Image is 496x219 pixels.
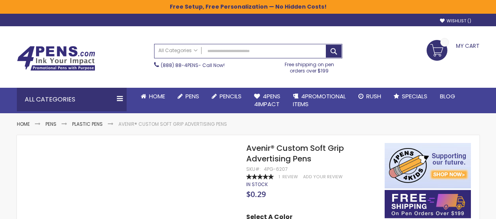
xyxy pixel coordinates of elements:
a: Blog [434,88,461,105]
li: Avenir® Custom Soft Grip Advertising Pens [118,121,227,127]
strong: SKU [246,166,261,172]
a: Home [134,88,171,105]
span: Specials [402,92,427,100]
span: Review [282,174,298,180]
span: Pens [185,92,199,100]
div: Free shipping on pen orders over $199 [276,58,342,74]
span: 1 [279,174,280,180]
div: 4PG-6207 [264,166,288,172]
span: Rush [366,92,381,100]
a: 4PROMOTIONALITEMS [287,88,352,113]
span: Pencils [220,92,242,100]
a: 4Pens4impact [248,88,287,113]
img: 4Pens Custom Pens and Promotional Products [17,46,95,71]
span: In stock [246,181,268,188]
a: Rush [352,88,387,105]
span: Avenir® Custom Soft Grip Advertising Pens [246,143,344,164]
span: - Call Now! [161,62,225,69]
a: Add Your Review [303,174,343,180]
span: Blog [440,92,455,100]
img: Free shipping on orders over $199 [385,190,471,218]
div: Availability [246,181,268,188]
span: 4Pens 4impact [254,92,280,108]
img: 4pens 4 kids [385,143,471,188]
span: $0.29 [246,189,266,199]
span: All Categories [158,47,198,54]
a: Pens [171,88,205,105]
span: 4PROMOTIONAL ITEMS [293,92,346,108]
span: Home [149,92,165,100]
a: Plastic Pens [72,121,103,127]
div: 100% [246,174,274,179]
a: Pens [45,121,56,127]
a: Home [17,121,30,127]
a: All Categories [154,44,202,57]
a: 1 Review [279,174,299,180]
a: Specials [387,88,434,105]
a: Wishlist [440,18,471,24]
div: All Categories [17,88,127,111]
a: Pencils [205,88,248,105]
a: (888) 88-4PENS [161,62,198,69]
